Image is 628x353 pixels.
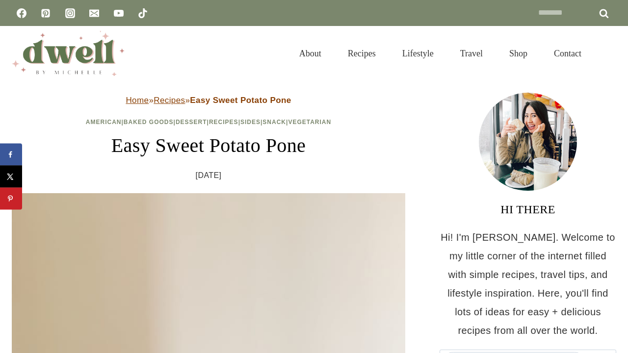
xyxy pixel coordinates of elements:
[440,228,616,340] p: Hi! I'm [PERSON_NAME]. Welcome to my little corner of the internet filled with simple recipes, tr...
[154,96,185,105] a: Recipes
[12,131,405,160] h1: Easy Sweet Potato Pone
[447,36,496,71] a: Travel
[12,3,31,23] a: Facebook
[196,168,222,183] time: [DATE]
[124,119,174,126] a: Baked Goods
[109,3,129,23] a: YouTube
[496,36,541,71] a: Shop
[240,119,261,126] a: Sides
[541,36,595,71] a: Contact
[600,45,616,62] button: View Search Form
[36,3,55,23] a: Pinterest
[86,119,331,126] span: | | | | | |
[126,96,149,105] a: Home
[84,3,104,23] a: Email
[176,119,207,126] a: Dessert
[126,96,291,105] span: » »
[288,119,331,126] a: Vegetarian
[262,119,286,126] a: Snack
[440,201,616,218] h3: HI THERE
[286,36,595,71] nav: Primary Navigation
[209,119,238,126] a: Recipes
[389,36,447,71] a: Lifestyle
[60,3,80,23] a: Instagram
[190,96,291,105] strong: Easy Sweet Potato Pone
[133,3,153,23] a: TikTok
[335,36,389,71] a: Recipes
[86,119,122,126] a: American
[12,31,125,76] img: DWELL by michelle
[286,36,335,71] a: About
